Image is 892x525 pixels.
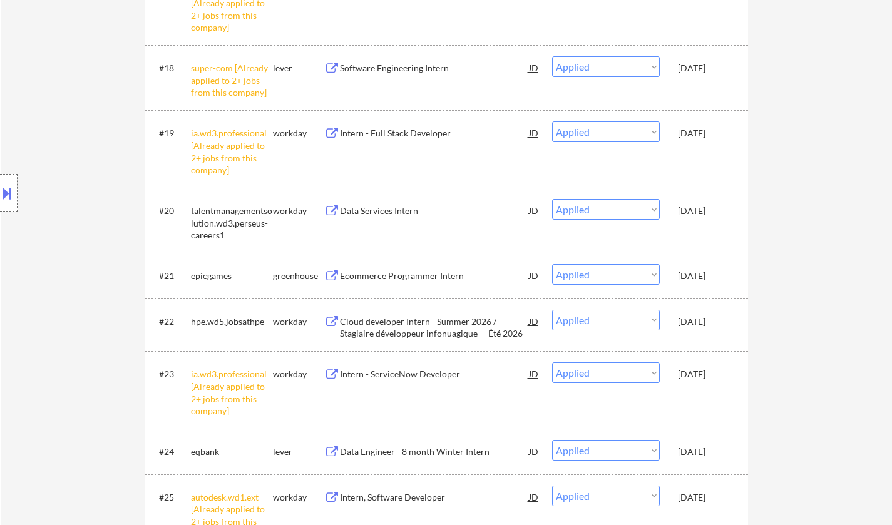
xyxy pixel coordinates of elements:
[678,205,733,217] div: [DATE]
[273,205,324,217] div: workday
[528,362,540,385] div: JD
[273,62,324,74] div: lever
[191,315,273,328] div: hpe.wd5.jobsathpe
[340,315,529,340] div: Cloud developer Intern - Summer 2026 / Stagiaire développeur infonuagique - Été 2026
[340,205,529,217] div: Data Services Intern
[159,446,181,458] div: #24
[678,368,733,380] div: [DATE]
[678,315,733,328] div: [DATE]
[528,56,540,79] div: JD
[678,62,733,74] div: [DATE]
[678,270,733,282] div: [DATE]
[340,270,529,282] div: Ecommerce Programmer Intern
[191,446,273,458] div: eqbank
[528,310,540,332] div: JD
[340,491,529,504] div: Intern, Software Developer
[159,491,181,504] div: #25
[528,264,540,287] div: JD
[273,446,324,458] div: lever
[340,368,529,380] div: Intern - ServiceNow Developer
[528,486,540,508] div: JD
[273,127,324,140] div: workday
[528,121,540,144] div: JD
[528,440,540,462] div: JD
[159,368,181,380] div: #23
[191,62,273,99] div: super-com [Already applied to 2+ jobs from this company]
[191,205,273,242] div: talentmanagementsolution.wd3.perseus-careers1
[191,368,273,417] div: ia.wd3.professional [Already applied to 2+ jobs from this company]
[678,446,733,458] div: [DATE]
[340,62,529,74] div: Software Engineering Intern
[273,491,324,504] div: workday
[340,446,529,458] div: Data Engineer - 8 month Winter Intern
[273,368,324,380] div: workday
[159,62,181,74] div: #18
[528,199,540,222] div: JD
[191,127,273,176] div: ia.wd3.professional [Already applied to 2+ jobs from this company]
[191,270,273,282] div: epicgames
[340,127,529,140] div: Intern - Full Stack Developer
[159,315,181,328] div: #22
[678,491,733,504] div: [DATE]
[678,127,733,140] div: [DATE]
[273,270,324,282] div: greenhouse
[273,315,324,328] div: workday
